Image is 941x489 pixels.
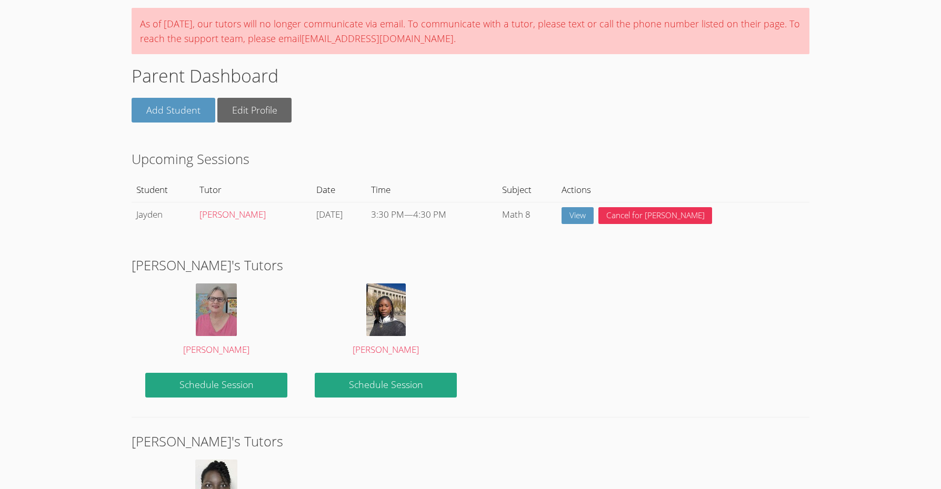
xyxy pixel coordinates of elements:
[217,98,292,123] a: Edit Profile
[371,208,404,220] span: 3:30 PM
[132,178,195,202] th: Student
[315,283,457,358] a: [PERSON_NAME]
[316,207,362,222] div: [DATE]
[145,373,287,398] a: Schedule Session
[371,207,493,222] div: —
[132,431,809,451] h2: [PERSON_NAME]'s Tutors
[562,207,594,225] a: View
[315,373,457,398] a: Schedule Session
[196,283,237,336] img: avatar.png
[557,178,809,202] th: Actions
[132,63,809,89] h1: Parent Dashboard
[132,149,809,169] h2: Upcoming Sessions
[199,208,266,220] a: [PERSON_NAME]
[183,343,249,355] span: [PERSON_NAME]
[413,208,446,220] span: 4:30 PM
[598,207,713,225] button: Cancel for [PERSON_NAME]
[312,178,366,202] th: Date
[132,98,215,123] a: Add Student
[497,202,557,229] td: Math 8
[145,283,287,358] a: [PERSON_NAME]
[353,343,419,355] span: [PERSON_NAME]
[132,255,809,275] h2: [PERSON_NAME]'s Tutors
[366,178,497,202] th: Time
[132,202,195,229] td: Jayden
[195,178,312,202] th: Tutor
[497,178,557,202] th: Subject
[132,8,809,54] div: As of [DATE], our tutors will no longer communicate via email. To communicate with a tutor, pleas...
[366,283,406,336] img: IMG_8183.jpeg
